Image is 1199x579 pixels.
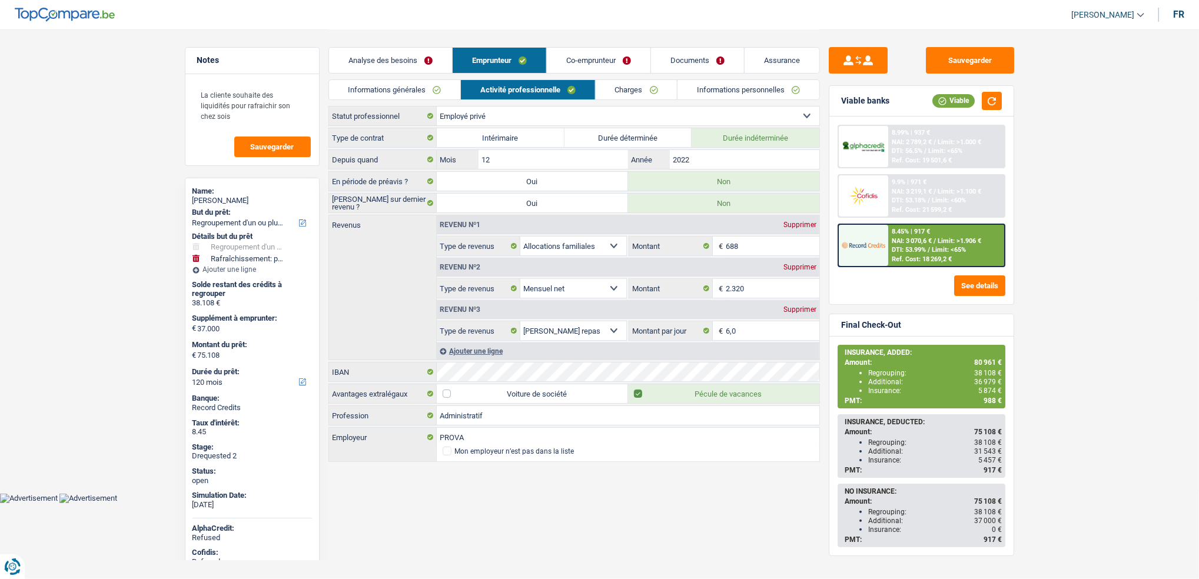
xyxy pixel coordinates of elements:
[974,497,1002,505] span: 75 108 €
[692,128,819,147] label: Durée indéterminée
[677,80,819,99] a: Informations personnelles
[192,467,312,476] div: Status:
[868,525,1002,534] div: Insurance:
[932,94,975,107] div: Viable
[938,188,981,195] span: Limit: >1.100 €
[192,196,312,205] div: [PERSON_NAME]
[329,128,437,147] label: Type de contrat
[780,264,819,271] div: Supprimer
[628,384,819,403] label: Pécule de vacances
[437,342,819,360] div: Ajouter une ligne
[934,188,936,195] span: /
[845,348,1002,357] div: INSURANCE, ADDED:
[845,466,1002,474] div: PMT:
[992,525,1002,534] span: 0 €
[868,517,1002,525] div: Additional:
[845,397,1002,405] div: PMT:
[932,246,966,254] span: Limit: <65%
[329,215,436,229] label: Revenus
[984,466,1002,474] span: 917 €
[437,279,520,298] label: Type de revenus
[192,367,310,377] label: Durée du prêt:
[892,237,932,245] span: NAI: 3 070,6 €
[329,384,437,403] label: Avantages extralégaux
[868,378,1002,386] div: Additional:
[329,428,437,447] label: Employeur
[713,321,726,340] span: €
[437,221,483,228] div: Revenu nº1
[845,497,1002,505] div: Amount:
[437,306,483,313] div: Revenu nº3
[842,234,885,256] img: Record Credits
[437,128,564,147] label: Intérimaire
[892,206,952,214] div: Ref. Cost: 21 599,2 €
[845,487,1002,495] div: NO INSURANCE:
[192,403,312,412] div: Record Credits
[984,535,1002,544] span: 917 €
[479,150,627,169] input: MM
[329,172,437,191] label: En période de préavis ?
[596,80,677,99] a: Charges
[192,442,312,452] div: Stage:
[892,197,926,204] span: DTI: 53.18%
[192,500,312,510] div: [DATE]
[192,187,312,196] div: Name:
[892,129,930,137] div: 8.99% | 937 €
[868,438,1002,447] div: Regrouping:
[437,150,479,169] label: Mois
[892,157,952,164] div: Ref. Cost: 19 501,6 €
[192,476,312,485] div: open
[1173,9,1184,20] div: fr
[437,321,520,340] label: Type de revenus
[713,237,726,255] span: €
[192,340,310,350] label: Montant du prêt:
[192,394,312,403] div: Banque:
[841,96,889,106] div: Viable banks
[192,351,197,360] span: €
[984,397,1002,405] span: 988 €
[924,147,926,155] span: /
[192,418,312,428] div: Taux d'intérêt:
[670,150,819,169] input: AAAA
[978,387,1002,395] span: 5 874 €
[892,178,926,186] div: 9.9% | 971 €
[842,185,885,207] img: Cofidis
[845,535,1002,544] div: PMT:
[841,320,901,330] div: Final Check-Out
[329,48,452,73] a: Analyse des besoins
[974,358,1002,367] span: 80 961 €
[15,8,115,22] img: TopCompare Logo
[628,150,670,169] label: Année
[251,143,294,151] span: Sauvegarder
[974,369,1002,377] span: 38 108 €
[845,428,1002,436] div: Amount:
[437,172,628,191] label: Oui
[629,237,713,255] label: Montant
[934,138,936,146] span: /
[192,208,310,217] label: But du prêt:
[197,55,307,65] h5: Notes
[842,140,885,154] img: AlphaCredit
[868,369,1002,377] div: Regrouping:
[329,406,437,425] label: Profession
[928,197,930,204] span: /
[892,246,926,254] span: DTI: 53.99%
[868,387,1002,395] div: Insurance:
[192,280,312,298] div: Solde restant des crédits à regrouper
[845,418,1002,426] div: INSURANCE, DEDUCTED:
[651,48,744,73] a: Documents
[437,384,628,403] label: Voiture de société
[629,321,713,340] label: Montant par jour
[192,314,310,323] label: Supplément à emprunter:
[192,524,312,533] div: AlphaCredit:
[938,138,981,146] span: Limit: >1.000 €
[59,494,117,503] img: Advertisement
[192,548,312,557] div: Cofidis:
[329,194,437,212] label: [PERSON_NAME] sur dernier revenu ?
[938,237,981,245] span: Limit: >1.906 €
[892,147,922,155] span: DTI: 56.5%
[780,306,819,313] div: Supprimer
[928,246,930,254] span: /
[628,172,819,191] label: Non
[234,137,311,157] button: Sauvegarder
